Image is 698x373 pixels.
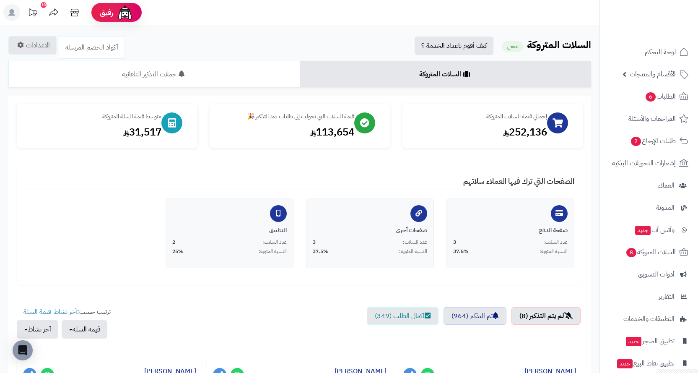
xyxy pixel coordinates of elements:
[630,68,676,80] span: الأقسام والمنتجات
[23,307,51,317] a: قيمة السلة
[605,153,693,173] a: إشعارات التحويلات البنكية
[117,4,133,21] img: ai-face.png
[605,42,693,62] a: لوحة التحكم
[612,157,676,169] span: إشعارات التحويلات البنكية
[645,46,676,58] span: لوحة التحكم
[172,239,175,246] span: 2
[645,91,676,102] span: الطلبات
[411,125,547,139] div: 252,136
[605,309,693,329] a: التطبيقات والخدمات
[543,239,568,246] span: عدد السلات:
[605,109,693,129] a: المراجعات والأسئلة
[616,357,675,369] span: تطبيق نقاط البيع
[659,291,675,303] span: التقارير
[605,220,693,240] a: وآتس آبجديد
[411,112,547,121] div: إجمالي قيمة السلات المتروكة
[605,287,693,307] a: التقارير
[605,175,693,196] a: العملاء
[641,23,690,41] img: logo-2.png
[25,125,161,139] div: 31,517
[631,137,641,146] span: 2
[540,248,568,255] span: النسبة المئوية:
[635,226,651,235] span: جديد
[259,248,287,255] span: النسبة المئوية:
[100,8,113,18] span: رفيق
[630,135,676,147] span: طلبات الإرجاع
[8,36,57,55] a: الاعدادات
[658,180,675,191] span: العملاء
[453,226,568,235] div: صفحة الدفع
[605,331,693,351] a: تطبيق المتجرجديد
[59,36,125,59] a: أكواد الخصم المرسلة
[605,86,693,107] a: الطلبات6
[453,239,456,246] span: 3
[605,264,693,284] a: أدوات التسويق
[313,248,328,255] span: 37.5%
[399,248,427,255] span: النسبة المئوية:
[313,226,427,235] div: صفحات أخرى
[25,112,161,121] div: متوسط قيمة السلة المتروكة
[605,242,693,262] a: السلات المتروكة8
[617,359,633,368] span: جديد
[527,37,591,52] b: السلات المتروكة
[634,224,675,236] span: وآتس آب
[262,239,287,246] span: عدد السلات:
[218,125,354,139] div: 113,654
[300,61,591,87] a: السلات المتروكة
[218,112,354,121] div: قيمة السلات التي تحولت إلى طلبات بعد التذكير 🎉
[172,226,287,235] div: التطبيق
[605,131,693,151] a: طلبات الإرجاع2
[626,248,636,257] span: 8
[605,198,693,218] a: المدونة
[367,307,439,325] a: اكمال الطلب (349)
[22,4,43,23] a: تحديثات المنصة
[646,92,656,102] span: 6
[13,340,33,360] div: Open Intercom Messenger
[623,313,675,325] span: التطبيقات والخدمات
[625,335,675,347] span: تطبيق المتجر
[625,246,676,258] span: السلات المتروكة
[25,177,574,190] h4: الصفحات التي ترك فيها العملاء سلاتهم
[403,239,427,246] span: عدد السلات:
[626,337,641,346] span: جديد
[17,307,111,339] ul: ترتيب حسب: -
[638,269,675,280] span: أدوات التسويق
[172,248,183,255] span: 25%
[17,320,58,339] button: آخر نشاط
[62,320,107,339] button: قيمة السلة
[656,202,675,214] span: المدونة
[313,239,316,246] span: 3
[41,2,47,8] div: 10
[502,41,523,52] small: مفعل
[453,248,469,255] span: 37.5%
[8,61,300,87] a: حملات التذكير التلقائية
[415,37,493,55] a: كيف أقوم باعداد الخدمة ؟
[511,307,581,325] a: لم يتم التذكير (8)
[54,307,77,317] a: آخر نشاط
[628,113,676,125] span: المراجعات والأسئلة
[444,307,506,325] a: تم التذكير (964)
